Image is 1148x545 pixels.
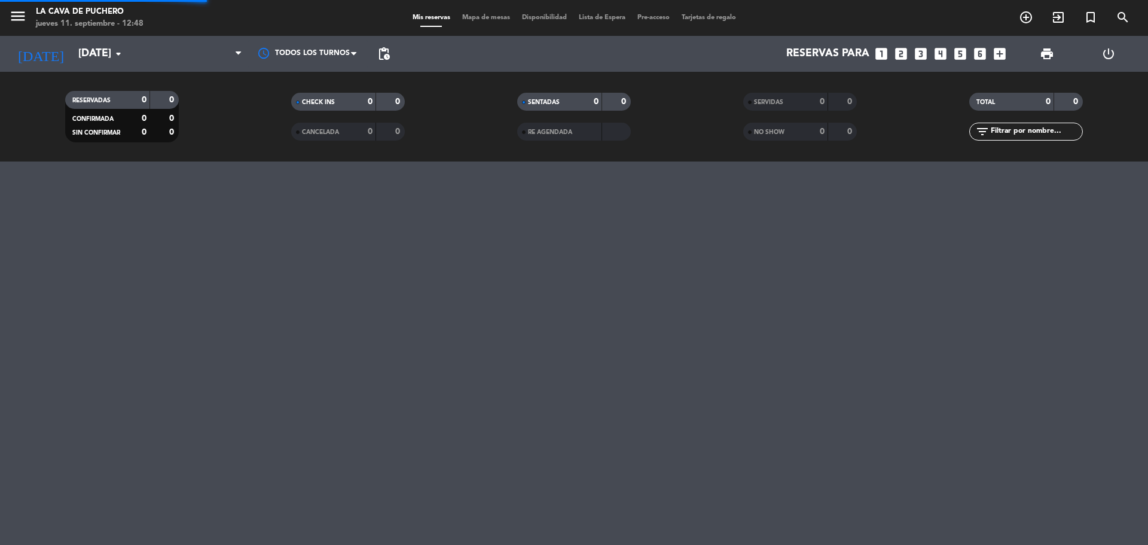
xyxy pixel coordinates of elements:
[754,129,784,135] span: NO SHOW
[1083,10,1098,25] i: turned_in_not
[9,7,27,29] button: menu
[377,47,391,61] span: pending_actions
[36,6,143,18] div: La Cava de Puchero
[676,14,742,21] span: Tarjetas de regalo
[786,48,869,60] span: Reservas para
[754,99,783,105] span: SERVIDAS
[1116,10,1130,25] i: search
[9,41,72,67] i: [DATE]
[72,116,114,122] span: CONFIRMADA
[456,14,516,21] span: Mapa de mesas
[631,14,676,21] span: Pre-acceso
[169,114,176,123] strong: 0
[847,98,854,106] strong: 0
[142,96,146,104] strong: 0
[368,127,373,136] strong: 0
[976,99,995,105] span: TOTAL
[169,128,176,136] strong: 0
[395,98,402,106] strong: 0
[407,14,456,21] span: Mis reservas
[1077,36,1139,72] div: LOG OUT
[142,114,146,123] strong: 0
[1073,98,1080,106] strong: 0
[573,14,631,21] span: Lista de Espera
[933,46,948,62] i: looks_4
[594,98,599,106] strong: 0
[913,46,929,62] i: looks_3
[528,99,560,105] span: SENTADAS
[820,98,825,106] strong: 0
[72,130,120,136] span: SIN CONFIRMAR
[111,47,126,61] i: arrow_drop_down
[36,18,143,30] div: jueves 11. septiembre - 12:48
[972,46,988,62] i: looks_6
[1046,98,1051,106] strong: 0
[621,98,628,106] strong: 0
[528,129,572,135] span: RE AGENDADA
[302,99,335,105] span: CHECK INS
[1040,47,1054,61] span: print
[368,98,373,106] strong: 0
[142,128,146,136] strong: 0
[302,129,339,135] span: CANCELADA
[992,46,1007,62] i: add_box
[893,46,909,62] i: looks_two
[1019,10,1033,25] i: add_circle_outline
[516,14,573,21] span: Disponibilidad
[9,7,27,25] i: menu
[847,127,854,136] strong: 0
[990,125,1082,138] input: Filtrar por nombre...
[1051,10,1065,25] i: exit_to_app
[72,98,111,103] span: RESERVADAS
[395,127,402,136] strong: 0
[1101,47,1116,61] i: power_settings_new
[874,46,889,62] i: looks_one
[169,96,176,104] strong: 0
[820,127,825,136] strong: 0
[975,124,990,139] i: filter_list
[952,46,968,62] i: looks_5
